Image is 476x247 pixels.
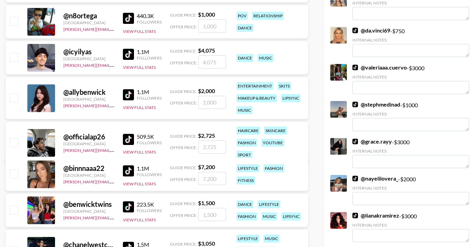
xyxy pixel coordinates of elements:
[63,25,166,32] a: [PERSON_NAME][EMAIL_ADDRESS][DOMAIN_NAME]
[170,213,197,218] span: Offer Price:
[170,177,197,182] span: Offer Price:
[352,175,398,182] a: @nayelilovera_
[236,176,255,184] div: fitness
[263,164,284,172] div: fashion
[63,200,115,209] div: @ benwicktwins
[236,54,253,62] div: dance
[123,29,156,34] button: View Full Stats
[63,20,115,25] div: [GEOGRAPHIC_DATA]
[198,140,226,154] input: 2,725
[63,146,166,153] a: [PERSON_NAME][EMAIL_ADDRESS][DOMAIN_NAME]
[170,89,197,94] span: Guide Price:
[170,201,197,206] span: Guide Price:
[63,164,115,173] div: @ binnnaaa22
[198,208,226,221] input: 1,500
[63,209,115,214] div: [GEOGRAPHIC_DATA]
[352,101,400,108] a: @stephmedinad
[352,175,469,205] div: - $ 2000
[137,172,162,177] div: Followers
[63,173,115,178] div: [GEOGRAPHIC_DATA]
[352,138,392,145] a: @grace.rayy
[123,134,134,145] img: TikTok
[236,200,253,208] div: dance
[63,178,166,184] a: [PERSON_NAME][EMAIL_ADDRESS][DOMAIN_NAME]
[63,61,166,68] a: [PERSON_NAME][EMAIL_ADDRESS][DOMAIN_NAME]
[63,102,166,108] a: [PERSON_NAME][EMAIL_ADDRESS][DOMAIN_NAME]
[236,82,273,90] div: entertainment
[352,222,469,228] div: Internal Notes:
[170,24,197,29] span: Offer Price:
[137,133,162,140] div: 509.5K
[352,213,358,218] img: TikTok
[170,134,197,139] span: Guide Price:
[198,47,215,54] strong: $ 4,075
[123,165,134,176] img: TikTok
[264,127,287,135] div: skincare
[137,89,162,95] div: 1.1M
[258,200,280,208] div: lifestyle
[198,11,215,18] strong: $ 1,000
[236,94,277,102] div: makeup & beauty
[352,102,358,107] img: TikTok
[198,132,215,139] strong: $ 2,725
[63,88,115,97] div: @ allybenwick
[352,28,358,33] img: TikTok
[352,0,469,6] div: Internal Notes:
[352,65,358,70] img: TikTok
[198,164,215,170] strong: $ 7,200
[137,12,162,19] div: 440.3K
[352,27,469,57] div: - $ 750
[198,88,215,94] strong: $ 2,000
[236,151,252,159] div: sport
[123,13,134,24] img: TikTok
[63,11,115,20] div: @ n8ortega
[352,101,469,131] div: - $ 1000
[137,55,162,61] div: Followers
[352,27,390,34] a: @da.vinci69
[352,176,358,181] img: TikTok
[123,49,134,60] img: TikTok
[137,48,162,55] div: 1.1M
[137,140,162,145] div: Followers
[170,165,197,170] span: Guide Price:
[236,164,259,172] div: lifestyle
[137,201,162,208] div: 223.5K
[123,149,156,155] button: View Full Stats
[63,47,115,56] div: @ icyilyas
[63,141,115,146] div: [GEOGRAPHIC_DATA]
[63,97,115,102] div: [GEOGRAPHIC_DATA]
[236,212,257,220] div: fashion
[236,106,252,114] div: music
[352,111,469,117] div: Internal Notes:
[123,65,156,70] button: View Full Stats
[252,12,284,20] div: relationship
[123,105,156,110] button: View Full Stats
[236,12,248,20] div: pov
[352,185,469,191] div: Internal Notes:
[263,235,279,243] div: music
[170,48,197,54] span: Guide Price:
[281,212,301,220] div: lipsync
[258,54,273,62] div: music
[236,139,257,147] div: fashion
[352,138,469,168] div: - $ 3000
[281,94,300,102] div: lipsync
[352,139,358,144] img: TikTok
[198,96,226,109] input: 2,000
[123,89,134,100] img: TikTok
[236,127,260,135] div: haircare
[236,235,259,243] div: lifestyle
[63,132,115,141] div: @ officialap26
[236,24,253,32] div: dance
[123,181,156,186] button: View Full Stats
[170,145,197,150] span: Offer Price:
[352,212,399,219] a: @lianakramirez
[170,60,197,65] span: Offer Price:
[137,95,162,101] div: Followers
[278,82,291,90] div: skits
[352,148,469,154] div: Internal Notes:
[123,201,134,212] img: TikTok
[137,165,162,172] div: 1.1M
[261,212,277,220] div: music
[198,55,226,68] input: 4,075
